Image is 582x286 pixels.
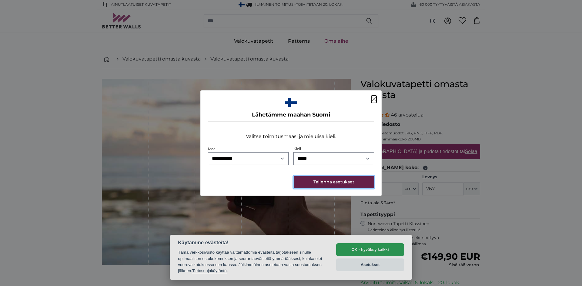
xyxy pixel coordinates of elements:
p: Valitse toimitusmaasi ja mieluisa kieli. [246,133,336,140]
label: Maa [208,146,216,151]
button: Sulje [371,96,376,103]
h4: Lähetämme maahan Suomi [208,111,374,119]
img: Suomi [285,98,297,107]
label: Kieli [293,146,301,151]
button: Tallenna asetukset [294,176,374,188]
